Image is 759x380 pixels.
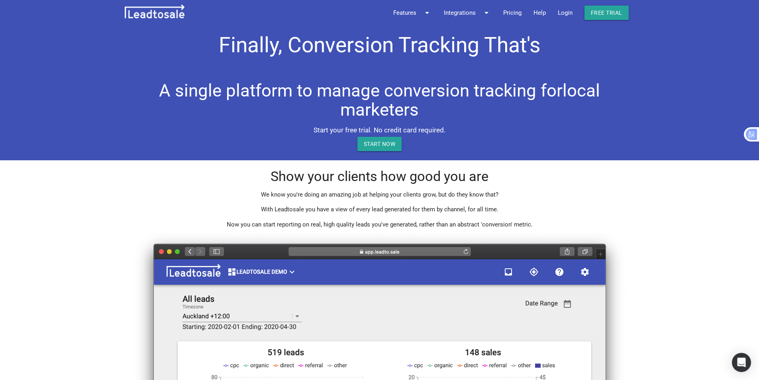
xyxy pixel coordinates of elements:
[357,137,402,151] a: START NOW
[584,6,629,20] a: Free trial
[125,220,635,229] p: Now you can start reporting on real, high quality leads you've generated, rather than an abstract...
[125,190,635,199] p: We know you're doing an amazing job at helping your clients grow, but do they know that?
[732,353,751,372] div: Open Intercom Messenger
[125,26,635,61] h1: Finally, Conversion Tracking That's
[125,4,184,18] img: leadtosale.png
[125,205,635,214] p: With Leadtosale you have a view of every lead generated for them by channel, for all time.
[340,80,600,120] span: local marketers
[125,169,635,184] h3: Show your clients how good you are
[125,126,635,134] h5: Start your free trial. No credit card required.
[125,81,635,119] h2: A single platform to manage conversion tracking for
